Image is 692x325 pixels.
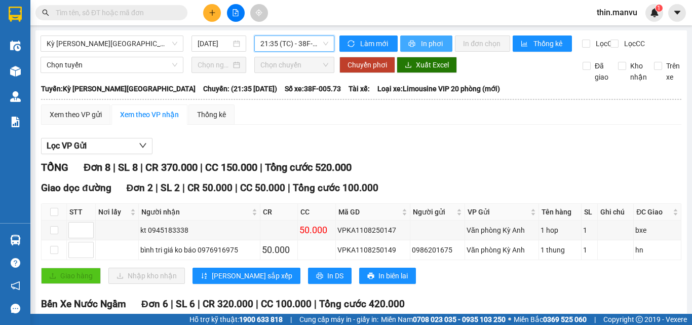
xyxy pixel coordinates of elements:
td: VPKA1108250147 [336,221,411,240]
button: printerIn DS [308,268,352,284]
input: 11/08/2025 [198,38,231,49]
span: SL 2 [161,182,180,194]
span: SL 8 [118,161,138,173]
sup: 1 [656,5,663,12]
button: plus [203,4,221,22]
span: | [156,182,158,194]
span: up [85,224,91,230]
span: VP Gửi [468,206,528,218]
img: icon-new-feature [650,8,659,17]
span: | [260,161,262,173]
span: Hỗ trợ kỹ thuật: [189,314,283,325]
span: Số xe: 38F-005.73 [285,83,341,94]
span: Làm mới [360,38,390,49]
button: file-add [227,4,245,22]
div: 50.000 [262,243,296,257]
span: In phơi [421,38,444,49]
span: CC 150.000 [205,161,257,173]
span: Lọc CR [592,38,618,49]
span: 1 [657,5,661,12]
button: printerIn phơi [400,35,452,52]
span: down [85,251,91,257]
span: Cung cấp máy in - giấy in: [299,314,378,325]
th: Ghi chú [598,204,634,221]
button: sort-ascending[PERSON_NAME] sắp xếp [193,268,300,284]
div: Xem theo VP nhận [120,109,179,120]
span: plus [209,9,216,16]
td: VPKA1108250149 [336,240,411,260]
span: down [85,231,91,237]
span: SL 6 [176,298,195,310]
span: CR 320.000 [203,298,253,310]
td: Văn phòng Kỳ Anh [465,240,539,260]
div: VPKA1108250149 [337,244,409,256]
img: warehouse-icon [10,66,21,77]
button: printerIn biên lai [359,268,416,284]
input: Tìm tên, số ĐT hoặc mã đơn [56,7,175,18]
span: | [314,298,317,310]
div: 1 [583,244,596,256]
span: Chọn chuyến [260,57,328,73]
span: Đơn 8 [84,161,110,173]
span: file-add [232,9,239,16]
th: CR [260,204,298,221]
span: | [200,161,203,173]
div: Thống kê [197,109,226,120]
th: STT [67,204,96,221]
span: CC 50.000 [240,182,285,194]
span: Bến Xe Nước Ngầm [41,298,126,310]
span: ĐC Giao [636,206,671,218]
span: printer [408,40,417,48]
span: aim [255,9,262,16]
span: thin.manvu [589,6,645,19]
span: Tài xế: [349,83,370,94]
td: Văn phòng Kỳ Anh [465,221,539,240]
div: bình tri giá ko báo 0976916975 [140,244,258,256]
span: | [113,161,116,173]
div: 0986201675 [412,244,463,256]
span: Chuyến: (21:35 [DATE]) [203,83,277,94]
span: printer [316,272,323,280]
span: Increase Value [82,242,93,250]
span: Đã giao [591,60,612,83]
div: Văn phòng Kỳ Anh [467,225,537,236]
img: solution-icon [10,117,21,127]
img: warehouse-icon [10,41,21,51]
span: TỔNG [41,161,68,173]
span: | [171,298,173,310]
span: Miền Bắc [514,314,587,325]
span: Đơn 6 [141,298,168,310]
button: uploadGiao hàng [41,268,101,284]
span: Increase Value [82,223,93,230]
span: message [11,304,20,313]
img: logo-vxr [9,7,22,22]
span: down [139,141,147,150]
button: caret-down [668,4,686,22]
strong: 1900 633 818 [239,315,283,323]
strong: 0369 525 060 [543,315,587,323]
span: | [235,182,238,194]
span: [PERSON_NAME] sắp xếp [212,270,292,281]
strong: 0708 023 035 - 0935 103 250 [413,315,506,323]
span: | [594,314,596,325]
div: 1 [583,225,596,236]
div: VPKA1108250147 [337,225,409,236]
span: | [182,182,185,194]
th: Tên hàng [539,204,582,221]
span: In biên lai [378,270,408,281]
span: | [256,298,258,310]
span: Giao dọc đường [41,182,111,194]
span: 21:35 (TC) - 38F-005.73 [260,36,328,51]
span: Tổng cước 100.000 [293,182,378,194]
button: Lọc VP Gửi [41,138,152,154]
span: Decrease Value [82,230,93,238]
span: Mã GD [338,206,400,218]
span: search [42,9,49,16]
span: Kho nhận [626,60,651,83]
div: bxe [635,225,679,236]
div: kt 0945183338 [140,225,258,236]
span: Lọc VP Gửi [47,139,87,152]
span: | [140,161,143,173]
span: In DS [327,270,343,281]
span: Lọc CC [620,38,646,49]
